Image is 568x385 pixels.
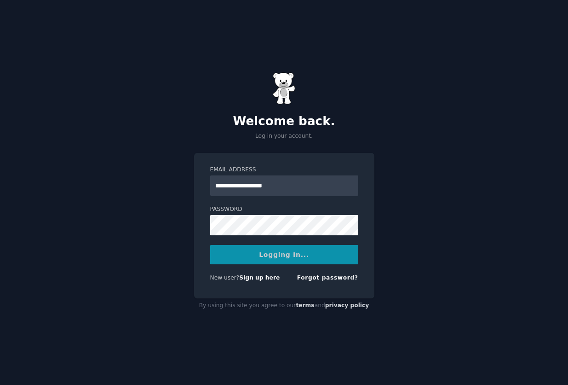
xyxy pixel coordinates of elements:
[194,298,374,313] div: By using this site you agree to our and
[210,205,358,214] label: Password
[325,302,369,309] a: privacy policy
[273,72,296,105] img: Gummy Bear
[296,302,314,309] a: terms
[239,274,280,281] a: Sign up here
[210,166,358,174] label: Email Address
[194,132,374,140] p: Log in your account.
[194,114,374,129] h2: Welcome back.
[297,274,358,281] a: Forgot password?
[210,274,240,281] span: New user?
